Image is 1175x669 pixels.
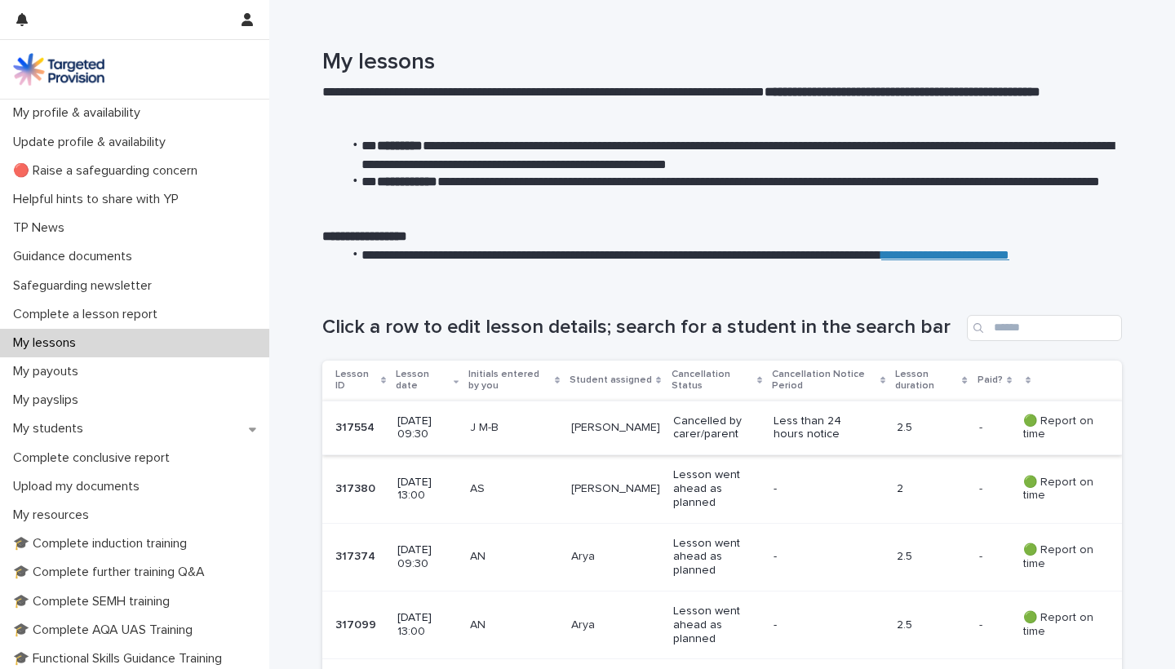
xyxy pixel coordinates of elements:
[335,418,378,435] p: 317554
[895,366,959,396] p: Lesson duration
[7,594,183,609] p: 🎓 Complete SEMH training
[673,414,760,442] p: Cancelled by carer/parent
[774,550,864,564] p: -
[897,482,966,496] p: 2
[774,618,864,632] p: -
[397,476,457,503] p: [DATE] 13:00
[322,455,1122,523] tr: 317380317380 [DATE] 13:00AS[PERSON_NAME]Lesson went ahead as planned-2-- 🟢 Report on time
[570,371,652,389] p: Student assigned
[897,618,966,632] p: 2.5
[7,335,89,351] p: My lessons
[335,547,379,564] p: 317374
[322,523,1122,591] tr: 317374317374 [DATE] 09:30ANAryaLesson went ahead as planned-2.5-- 🟢 Report on time
[1023,476,1096,503] p: 🟢 Report on time
[978,371,1003,389] p: Paid?
[7,220,78,236] p: TP News
[571,618,660,632] p: Arya
[673,537,760,578] p: Lesson went ahead as planned
[397,611,457,639] p: [DATE] 13:00
[322,49,1122,77] h1: My lessons
[7,364,91,379] p: My payouts
[979,547,986,564] p: -
[335,479,379,496] p: 317380
[772,366,876,396] p: Cancellation Notice Period
[673,468,760,509] p: Lesson went ahead as planned
[322,591,1122,658] tr: 317099317099 [DATE] 13:00ANAryaLesson went ahead as planned-2.5-- 🟢 Report on time
[397,543,457,571] p: [DATE] 09:30
[897,550,966,564] p: 2.5
[7,105,153,121] p: My profile & availability
[7,421,96,436] p: My students
[470,482,558,496] p: AS
[1023,543,1096,571] p: 🟢 Report on time
[397,414,457,442] p: [DATE] 09:30
[673,605,760,645] p: Lesson went ahead as planned
[468,366,551,396] p: Initials entered by you
[7,450,183,466] p: Complete conclusive report
[7,392,91,408] p: My payslips
[13,53,104,86] img: M5nRWzHhSzIhMunXDL62
[7,479,153,494] p: Upload my documents
[335,366,377,396] p: Lesson ID
[979,418,986,435] p: -
[7,278,165,294] p: Safeguarding newsletter
[7,651,235,667] p: 🎓 Functional Skills Guidance Training
[672,366,753,396] p: Cancellation Status
[7,536,200,552] p: 🎓 Complete induction training
[979,479,986,496] p: -
[396,366,450,396] p: Lesson date
[322,401,1122,455] tr: 317554317554 [DATE] 09:30J M-B[PERSON_NAME]Cancelled by carer/parentLess than 24 hours notice2.5-...
[571,482,660,496] p: [PERSON_NAME]
[7,565,218,580] p: 🎓 Complete further training Q&A
[470,550,558,564] p: AN
[1023,611,1096,639] p: 🟢 Report on time
[571,421,660,435] p: [PERSON_NAME]
[7,249,145,264] p: Guidance documents
[470,421,558,435] p: J M-B
[7,163,211,179] p: 🔴 Raise a safeguarding concern
[897,421,966,435] p: 2.5
[7,507,102,523] p: My resources
[1023,414,1096,442] p: 🟢 Report on time
[7,135,179,150] p: Update profile & availability
[335,615,379,632] p: 317099
[7,192,192,207] p: Helpful hints to share with YP
[322,316,960,339] h1: Click a row to edit lesson details; search for a student in the search bar
[470,618,558,632] p: AN
[7,307,171,322] p: Complete a lesson report
[7,622,206,638] p: 🎓 Complete AQA UAS Training
[774,414,864,442] p: Less than 24 hours notice
[774,482,864,496] p: -
[967,315,1122,341] input: Search
[571,550,660,564] p: Arya
[979,615,986,632] p: -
